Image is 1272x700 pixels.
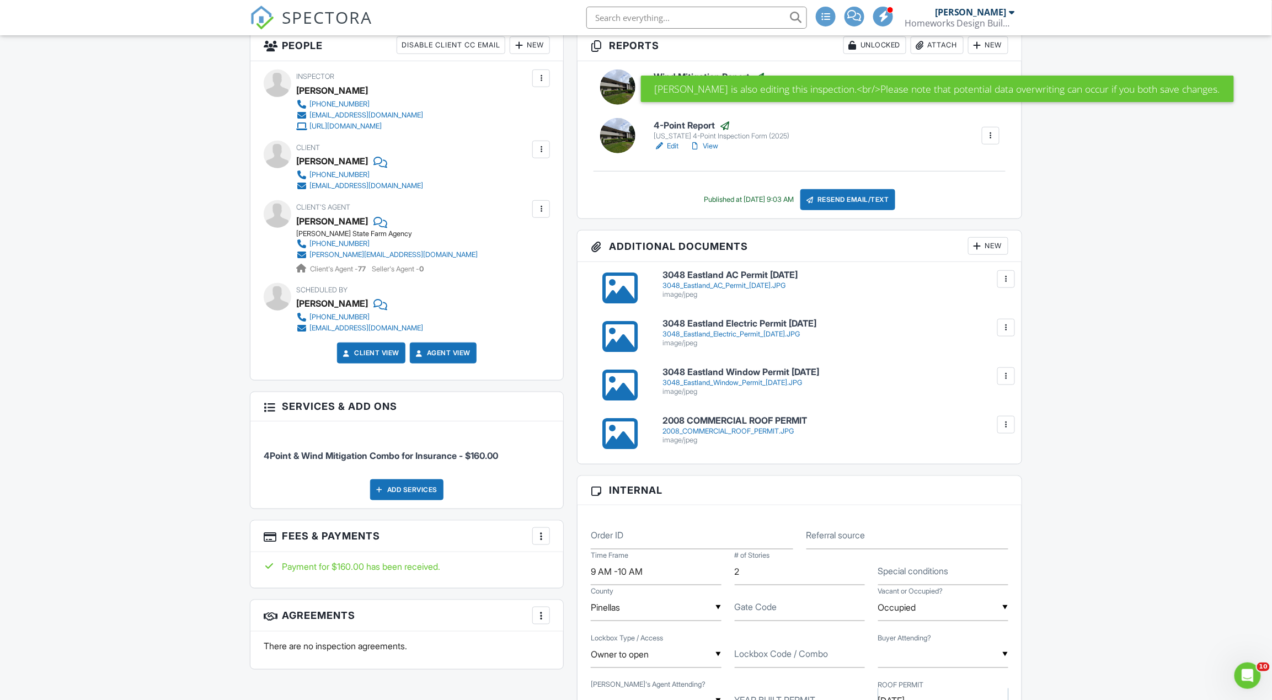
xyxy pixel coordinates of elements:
[578,30,1022,61] h3: Reports
[690,141,718,152] a: View
[878,586,943,596] label: Vacant or Occupied?
[641,76,1234,102] div: [PERSON_NAME] is also editing this inspection.<br/>Please note that potential data overwriting ca...
[296,213,368,229] a: [PERSON_NAME]
[654,132,789,141] div: [US_STATE] 4-Point Inspection Form (2025)
[264,560,550,573] div: Payment for $160.00 has been received.
[704,195,794,204] div: Published at [DATE] 9:03 AM
[662,270,1008,280] h6: 3048 Eastland AC Permit [DATE]
[591,586,613,596] label: County
[968,36,1008,54] div: New
[735,648,829,660] label: Lockbox Code / Combo
[296,153,368,169] div: [PERSON_NAME]
[296,169,423,180] a: [PHONE_NUMBER]
[662,367,1008,396] a: 3048 Eastland Window Permit [DATE] 3048_Eastland_Window_Permit_[DATE].JPG image/jpeg
[341,348,399,359] a: Client View
[662,319,1008,329] h6: 3048 Eastland Electric Permit [DATE]
[296,110,423,121] a: [EMAIL_ADDRESS][DOMAIN_NAME]
[935,7,1007,18] div: [PERSON_NAME]
[662,378,1008,387] div: 3048_Eastland_Window_Permit_[DATE].JPG
[843,36,906,54] div: Unlocked
[1234,662,1261,689] iframe: Intercom live chat
[654,120,789,131] h6: 4-Point Report
[296,238,478,249] a: [PHONE_NUMBER]
[662,339,1008,348] div: image/jpeg
[591,633,663,643] label: Lockbox Type / Access
[296,295,368,312] div: [PERSON_NAME]
[296,99,423,110] a: [PHONE_NUMBER]
[591,551,628,561] label: Time Frame
[591,680,706,690] label: Buyer's Agent Attending?
[250,600,563,632] h3: Agreements
[309,100,370,109] div: [PHONE_NUMBER]
[968,237,1008,255] div: New
[250,30,563,61] h3: People
[735,551,770,561] label: # of Stories
[662,416,1008,426] h6: 2008 COMMERCIAL ROOF PERMIT
[419,265,424,273] strong: 0
[878,681,924,691] label: ROOF PERMIT
[264,640,550,652] p: There are no inspection agreements.
[735,641,865,668] input: Lockbox Code / Combo
[250,521,563,552] h3: Fees & Payments
[578,476,1022,505] h3: Internal
[309,181,423,190] div: [EMAIL_ADDRESS][DOMAIN_NAME]
[296,229,487,238] div: [PERSON_NAME] State Farm Agency
[586,7,807,29] input: Search everything...
[662,416,1008,444] a: 2008 COMMERCIAL ROOF PERMIT 2008_COMMERCIAL_ROOF_PERMIT.JPG image/jpeg
[264,430,550,471] li: Service: 4Point & Wind Mitigation Combo for Insurance
[296,203,350,211] span: Client's Agent
[309,170,370,179] div: [PHONE_NUMBER]
[397,36,505,54] div: Disable Client CC Email
[878,565,949,577] label: Special conditions
[662,427,1008,436] div: 2008_COMMERCIAL_ROOF_PERMIT.JPG
[735,558,865,585] input: # of Stories
[250,392,563,421] h3: Services & Add ons
[654,120,789,141] a: 4-Point Report [US_STATE] 4-Point Inspection Form (2025)
[309,250,478,259] div: [PERSON_NAME][EMAIL_ADDRESS][DOMAIN_NAME]
[250,6,274,30] img: The Best Home Inspection Software - Spectora
[296,82,368,99] div: [PERSON_NAME]
[358,265,366,273] strong: 77
[414,348,471,359] a: Agent View
[250,15,372,38] a: SPECTORA
[310,265,367,273] span: Client's Agent -
[662,319,1008,347] a: 3048 Eastland Electric Permit [DATE] 3048_Eastland_Electric_Permit_[DATE].JPG image/jpeg
[806,529,865,541] label: Referral source
[591,558,721,585] input: Time Frame
[662,330,1008,339] div: 3048_Eastland_Electric_Permit_[DATE].JPG
[654,141,678,152] a: Edit
[309,324,423,333] div: [EMAIL_ADDRESS][DOMAIN_NAME]
[309,122,382,131] div: [URL][DOMAIN_NAME]
[296,249,478,260] a: [PERSON_NAME][EMAIL_ADDRESS][DOMAIN_NAME]
[591,529,623,541] label: Order ID
[264,450,498,461] span: 4Point & Wind Mitigation Combo for Insurance - $160.00
[510,36,550,54] div: New
[296,143,320,152] span: Client
[911,36,964,54] div: Attach
[662,281,1008,290] div: 3048_Eastland_AC_Permit_[DATE].JPG
[878,558,1008,585] input: Special conditions
[905,18,1015,29] div: Homeworks Design Build Inspect, Inc.
[662,367,1008,377] h6: 3048 Eastland Window Permit [DATE]
[735,601,777,613] label: Gate Code
[878,633,932,643] label: Buyer Attending?
[372,265,424,273] span: Seller's Agent -
[735,594,865,621] input: Gate Code
[296,286,348,294] span: Scheduled By
[296,180,423,191] a: [EMAIL_ADDRESS][DOMAIN_NAME]
[282,6,372,29] span: SPECTORA
[309,313,370,322] div: [PHONE_NUMBER]
[309,239,370,248] div: [PHONE_NUMBER]
[296,323,423,334] a: [EMAIL_ADDRESS][DOMAIN_NAME]
[662,290,1008,299] div: image/jpeg
[662,387,1008,396] div: image/jpeg
[800,189,895,210] div: Resend Email/Text
[296,312,423,323] a: [PHONE_NUMBER]
[662,436,1008,445] div: image/jpeg
[296,121,423,132] a: [URL][DOMAIN_NAME]
[296,72,334,81] span: Inspector
[578,231,1022,262] h3: Additional Documents
[309,111,423,120] div: [EMAIL_ADDRESS][DOMAIN_NAME]
[370,479,443,500] div: Add Services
